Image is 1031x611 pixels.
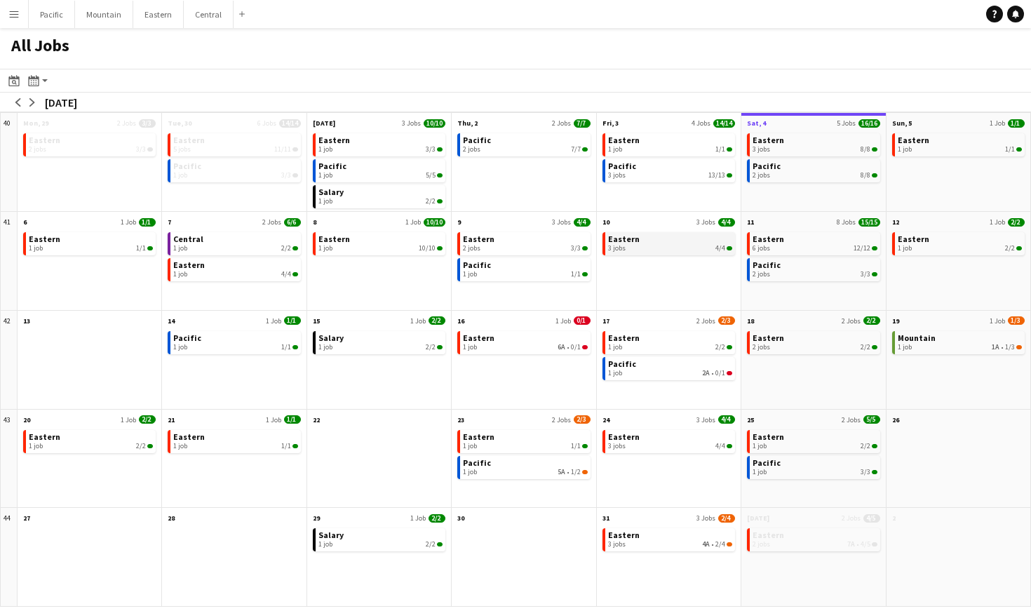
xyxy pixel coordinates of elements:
[173,258,297,278] a: Eastern1 job4/4
[582,470,588,474] span: 1/2
[318,133,443,154] a: Eastern1 job3/3
[602,513,609,523] span: 31
[602,316,609,325] span: 17
[702,540,710,549] span: 4A
[117,119,136,128] span: 2 Jobs
[861,343,870,351] span: 2/2
[1,410,18,509] div: 43
[121,415,136,424] span: 1 Job
[75,1,133,28] button: Mountain
[318,244,332,253] span: 1 job
[715,540,725,549] span: 2/4
[747,119,766,128] span: Sat, 4
[29,442,43,450] span: 1 job
[281,244,291,253] span: 2/2
[892,217,899,227] span: 12
[608,540,732,549] div: •
[281,270,291,278] span: 4/4
[727,147,732,152] span: 1/1
[608,528,732,549] a: Eastern3 jobs4A•2/4
[463,232,587,253] a: Eastern2 jobs3/3
[463,333,494,343] span: Eastern
[892,119,912,128] span: Sun, 5
[463,234,494,244] span: Eastern
[284,415,301,424] span: 1/1
[29,430,153,450] a: Eastern1 job2/2
[426,343,436,351] span: 2/2
[284,316,301,325] span: 1/1
[463,468,477,476] span: 1 job
[1008,119,1025,128] span: 1/1
[861,171,870,180] span: 8/8
[608,530,640,540] span: Eastern
[426,171,436,180] span: 5/5
[872,470,877,474] span: 3/3
[558,343,565,351] span: 6A
[571,145,581,154] span: 7/7
[405,217,421,227] span: 1 Job
[747,513,769,523] span: [DATE]
[318,528,443,549] a: Salary1 job2/2
[847,540,855,549] span: 7A
[173,331,297,351] a: Pacific1 job1/1
[168,119,191,128] span: Tue, 30
[463,457,491,468] span: Pacific
[139,415,156,424] span: 2/2
[861,270,870,278] span: 3/3
[457,316,464,325] span: 16
[753,145,770,154] span: 3 jobs
[608,234,640,244] span: Eastern
[45,95,77,109] div: [DATE]
[696,513,715,523] span: 3 Jobs
[168,217,171,227] span: 7
[753,431,784,442] span: Eastern
[892,316,899,325] span: 19
[602,415,609,424] span: 24
[147,246,153,250] span: 1/1
[173,161,201,171] span: Pacific
[23,513,30,523] span: 27
[552,217,571,227] span: 3 Jobs
[753,161,781,171] span: Pacific
[696,316,715,325] span: 2 Jobs
[753,442,767,450] span: 1 job
[608,431,640,442] span: Eastern
[318,159,443,180] a: Pacific1 job5/5
[437,147,443,152] span: 3/3
[727,246,732,250] span: 4/4
[696,415,715,424] span: 3 Jobs
[426,197,436,206] span: 2/2
[463,442,477,450] span: 1 job
[753,159,877,180] a: Pacific2 jobs8/8
[898,331,1022,351] a: Mountain1 job1A•1/3
[133,1,184,28] button: Eastern
[313,217,316,227] span: 8
[608,232,732,253] a: Eastern3 jobs4/4
[257,119,276,128] span: 6 Jobs
[582,246,588,250] span: 3/3
[602,119,619,128] span: Fri, 3
[574,316,591,325] span: 0/1
[168,415,175,424] span: 21
[463,343,477,351] span: 1 job
[898,343,1022,351] div: •
[842,415,861,424] span: 2 Jobs
[861,468,870,476] span: 3/3
[1,311,18,410] div: 42
[1,212,18,311] div: 41
[608,171,626,180] span: 3 jobs
[168,513,175,523] span: 28
[1005,343,1015,351] span: 1/3
[463,331,587,351] a: Eastern1 job6A•0/1
[173,135,205,145] span: Eastern
[571,442,581,450] span: 1/1
[753,343,770,351] span: 2 jobs
[582,272,588,276] span: 1/1
[463,343,587,351] div: •
[173,159,297,180] a: Pacific1 job3/3
[173,442,187,450] span: 1 job
[173,133,297,154] a: Eastern5 jobs11/11
[753,171,770,180] span: 2 jobs
[173,260,205,270] span: Eastern
[292,444,298,448] span: 1/1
